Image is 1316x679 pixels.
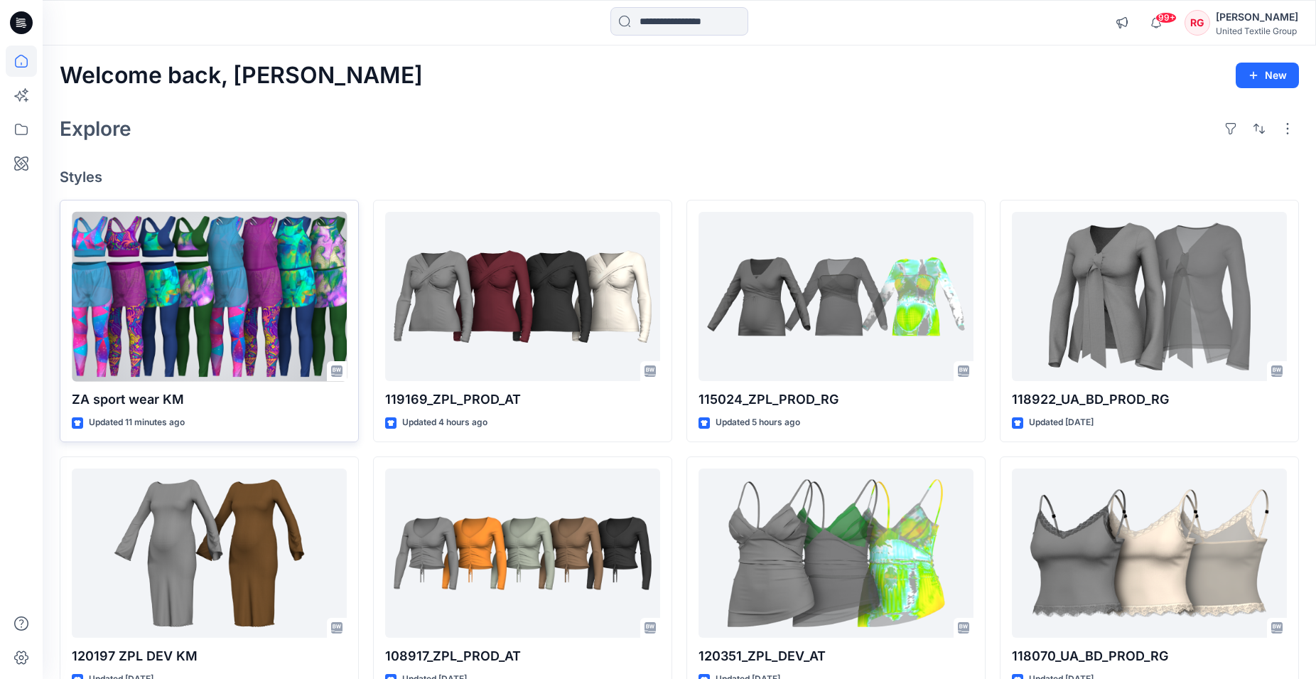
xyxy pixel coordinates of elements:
[89,415,185,430] p: Updated 11 minutes ago
[699,212,973,382] a: 115024_ZPL_PROD_RG
[72,390,347,410] p: ZA sport wear KM
[1155,12,1177,23] span: 99+
[72,212,347,382] a: ZA sport wear KM
[1012,469,1287,638] a: 118070_UA_BD_PROD_RG
[1236,63,1299,88] button: New
[402,415,487,430] p: Updated 4 hours ago
[1185,10,1210,36] div: RG
[385,390,660,410] p: 119169_ZPL_PROD_AT
[385,646,660,666] p: 108917_ZPL_PROD_AT
[1012,646,1287,666] p: 118070_UA_BD_PROD_RG
[699,469,973,638] a: 120351_ZPL_DEV_AT
[699,390,973,410] p: 115024_ZPL_PROD_RG
[60,169,1299,186] h4: Styles
[385,212,660,382] a: 119169_ZPL_PROD_AT
[1216,9,1298,26] div: [PERSON_NAME]
[1216,26,1298,36] div: United Textile Group
[60,117,131,140] h2: Explore
[1012,390,1287,410] p: 118922_UA_BD_PROD_RG
[1012,212,1287,382] a: 118922_UA_BD_PROD_RG
[72,469,347,638] a: 120197 ZPL DEV KM
[1029,415,1094,430] p: Updated [DATE]
[60,63,423,89] h2: Welcome back, [PERSON_NAME]
[72,646,347,666] p: 120197 ZPL DEV KM
[716,415,800,430] p: Updated 5 hours ago
[385,469,660,638] a: 108917_ZPL_PROD_AT
[699,646,973,666] p: 120351_ZPL_DEV_AT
